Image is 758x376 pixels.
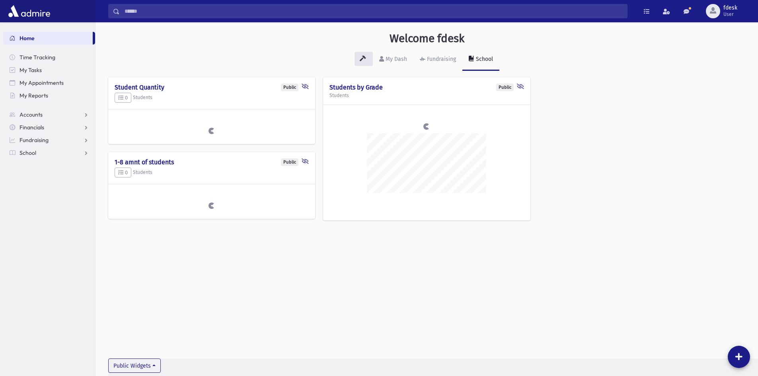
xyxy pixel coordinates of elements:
span: Time Tracking [19,54,55,61]
h5: Students [115,93,309,103]
span: Accounts [19,111,43,118]
div: Public [496,84,514,91]
h3: Welcome fdesk [390,32,464,45]
h4: 1-8 amnt of students [115,158,309,166]
div: School [474,56,493,62]
a: Financials [3,121,95,134]
img: AdmirePro [6,3,52,19]
a: Time Tracking [3,51,95,64]
a: My Tasks [3,64,95,76]
input: Search [120,4,627,18]
a: Fundraising [3,134,95,146]
button: Public Widgets [108,358,161,373]
a: Accounts [3,108,95,121]
button: 0 [115,93,131,103]
span: My Appointments [19,79,64,86]
a: Home [3,32,93,45]
h5: Students [329,93,524,98]
div: Public [281,158,298,166]
div: Fundraising [425,56,456,62]
a: School [3,146,95,159]
h4: Students by Grade [329,84,524,91]
span: Home [19,35,35,42]
a: My Reports [3,89,95,102]
span: User [723,11,737,18]
span: Financials [19,124,44,131]
a: My Dash [373,49,413,71]
button: 0 [115,168,131,178]
div: My Dash [384,56,407,62]
a: School [462,49,499,71]
span: fdesk [723,5,737,11]
span: 0 [118,95,128,101]
span: Fundraising [19,136,49,144]
a: Fundraising [413,49,462,71]
a: My Appointments [3,76,95,89]
span: 0 [118,169,128,175]
span: My Reports [19,92,48,99]
div: Public [281,84,298,91]
span: School [19,149,36,156]
h5: Students [115,168,309,178]
h4: Student Quantity [115,84,309,91]
span: My Tasks [19,66,42,74]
